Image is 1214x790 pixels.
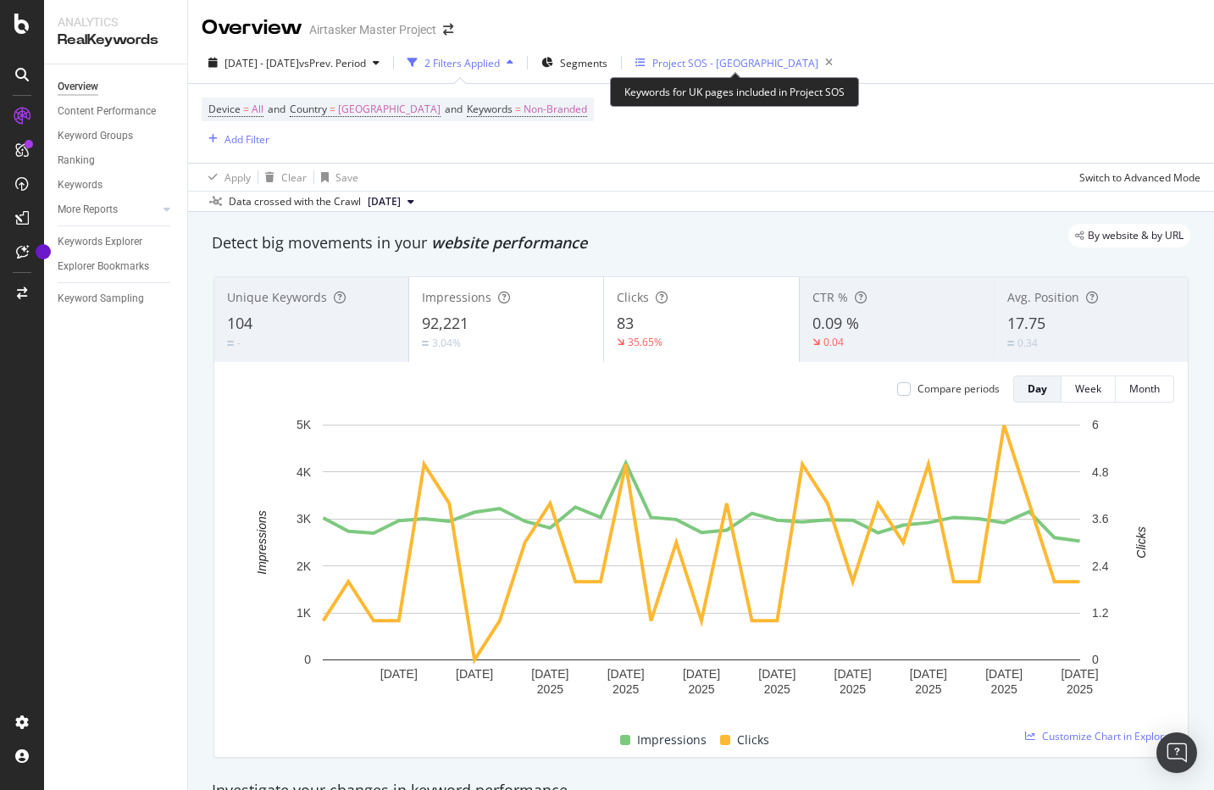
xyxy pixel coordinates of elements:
span: [DATE] - [DATE] [225,56,299,70]
div: Content Performance [58,103,156,120]
div: Data crossed with the Crawl [229,194,361,209]
text: Clicks [1134,526,1148,558]
span: Avg. Position [1007,289,1079,305]
text: 2025 [764,682,790,696]
div: Keyword Sampling [58,290,144,308]
span: vs Prev. Period [299,56,366,70]
span: By website & by URL [1088,231,1184,241]
div: Month [1129,381,1160,396]
button: Switch to Advanced Mode [1073,164,1200,191]
img: Equal [227,341,234,346]
span: Customize Chart in Explorer [1042,729,1174,743]
a: Content Performance [58,103,175,120]
div: 3.04% [432,336,461,350]
text: [DATE] [985,667,1023,681]
div: Airtasker Master Project [309,21,436,38]
span: CTR % [812,289,848,305]
text: 3.6 [1092,512,1109,526]
a: Keyword Sampling [58,290,175,308]
a: Ranking [58,152,175,170]
span: = [330,102,335,116]
span: Country [290,102,327,116]
div: Week [1075,381,1101,396]
span: 17.75 [1007,313,1045,333]
div: Compare periods [917,381,1000,396]
span: = [515,102,521,116]
span: [GEOGRAPHIC_DATA] [338,97,441,121]
span: and [268,102,285,116]
text: [DATE] [834,667,872,681]
text: 2025 [688,682,714,696]
div: More Reports [58,201,118,219]
text: 4K [297,465,312,479]
div: Analytics [58,14,174,31]
button: Day [1013,376,1062,403]
span: 83 [617,313,634,333]
button: Clear [258,164,307,191]
button: Add Filter [202,129,269,149]
div: 35.65% [628,335,662,349]
text: 2.4 [1092,559,1109,573]
button: Apply [202,164,251,191]
div: Project SOS - [GEOGRAPHIC_DATA] [652,56,818,70]
div: Switch to Advanced Mode [1079,170,1200,185]
text: Impressions [255,510,269,574]
div: arrow-right-arrow-left [443,24,453,36]
button: [DATE] [361,192,421,212]
div: Tooltip anchor [36,244,51,259]
text: 4.8 [1092,465,1109,479]
text: 0 [1092,653,1099,666]
text: 1.2 [1092,606,1109,620]
button: Save [314,164,358,191]
text: [DATE] [456,667,493,681]
text: 2025 [915,682,941,696]
span: Segments [560,56,607,70]
text: [DATE] [380,667,418,681]
text: [DATE] [1061,667,1098,681]
span: Clicks [617,289,649,305]
div: Overview [202,14,302,42]
span: 92,221 [422,313,468,333]
text: 1K [297,606,312,620]
text: 6 [1092,418,1099,431]
img: Equal [422,341,429,346]
text: [DATE] [758,667,795,681]
text: [DATE] [910,667,947,681]
text: 2025 [991,682,1017,696]
div: 0.04 [823,335,844,349]
svg: A chart. [228,416,1174,710]
text: 5K [297,418,312,431]
span: 0.09 % [812,313,859,333]
span: Non-Branded [524,97,587,121]
a: Explorer Bookmarks [58,258,175,275]
button: Week [1062,376,1116,403]
div: Keywords Explorer [58,233,142,251]
a: More Reports [58,201,158,219]
div: 0.34 [1017,336,1038,350]
text: 2K [297,559,312,573]
span: All [252,97,263,121]
div: Open Intercom Messenger [1156,732,1197,773]
div: Save [335,170,358,185]
div: Clear [281,170,307,185]
span: = [243,102,249,116]
span: Impressions [422,289,491,305]
div: Day [1028,381,1047,396]
button: Project SOS - [GEOGRAPHIC_DATA] [629,49,840,76]
span: 104 [227,313,252,333]
a: Keyword Groups [58,127,175,145]
text: [DATE] [607,667,645,681]
div: legacy label [1068,224,1190,248]
div: Explorer Bookmarks [58,258,149,275]
span: Keywords [467,102,513,116]
div: Overview [58,78,98,96]
span: Device [208,102,241,116]
a: Keywords Explorer [58,233,175,251]
text: 2025 [840,682,866,696]
span: Unique Keywords [227,289,327,305]
button: Month [1116,376,1174,403]
div: Add Filter [225,132,269,147]
a: Customize Chart in Explorer [1025,729,1174,743]
a: Overview [58,78,175,96]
